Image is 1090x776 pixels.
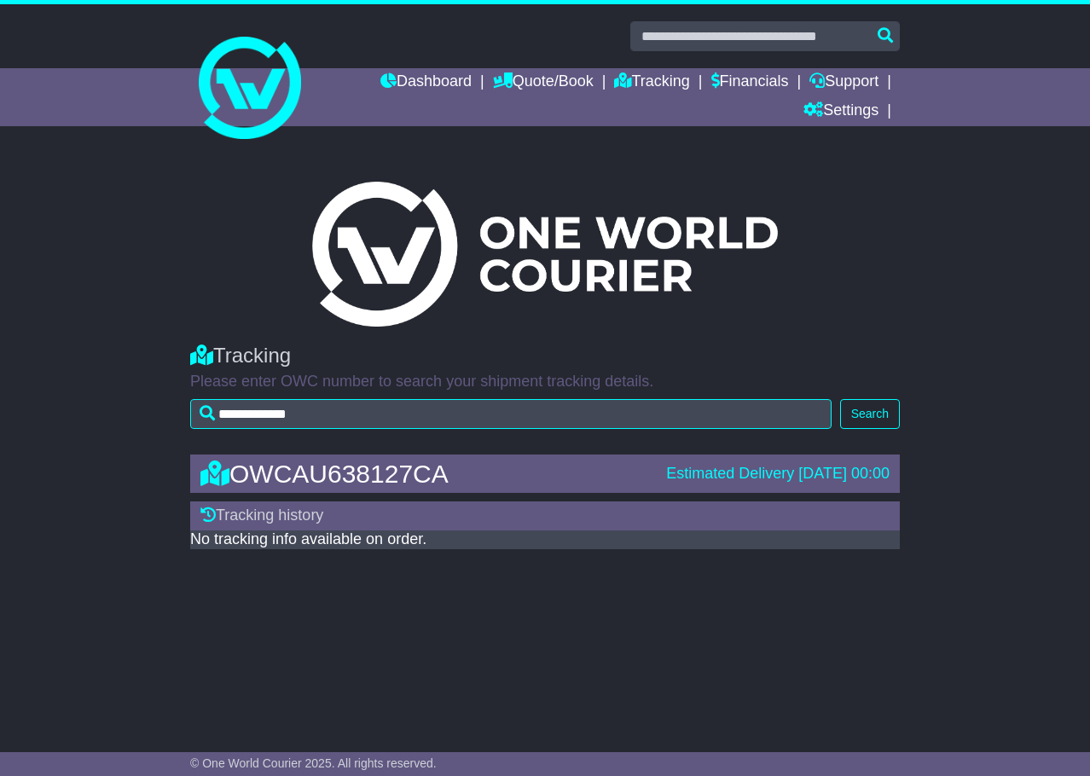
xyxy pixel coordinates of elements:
[493,68,594,97] a: Quote/Book
[380,68,472,97] a: Dashboard
[192,460,658,488] div: OWCAU638127CA
[190,501,900,530] div: Tracking history
[614,68,689,97] a: Tracking
[312,182,778,327] img: Light
[190,756,437,770] span: © One World Courier 2025. All rights reserved.
[666,465,890,484] div: Estimated Delivery [DATE] 00:00
[711,68,789,97] a: Financials
[840,399,900,429] button: Search
[803,97,878,126] a: Settings
[190,344,900,368] div: Tracking
[190,373,900,391] p: Please enter OWC number to search your shipment tracking details.
[809,68,878,97] a: Support
[190,530,900,549] div: No tracking info available on order.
